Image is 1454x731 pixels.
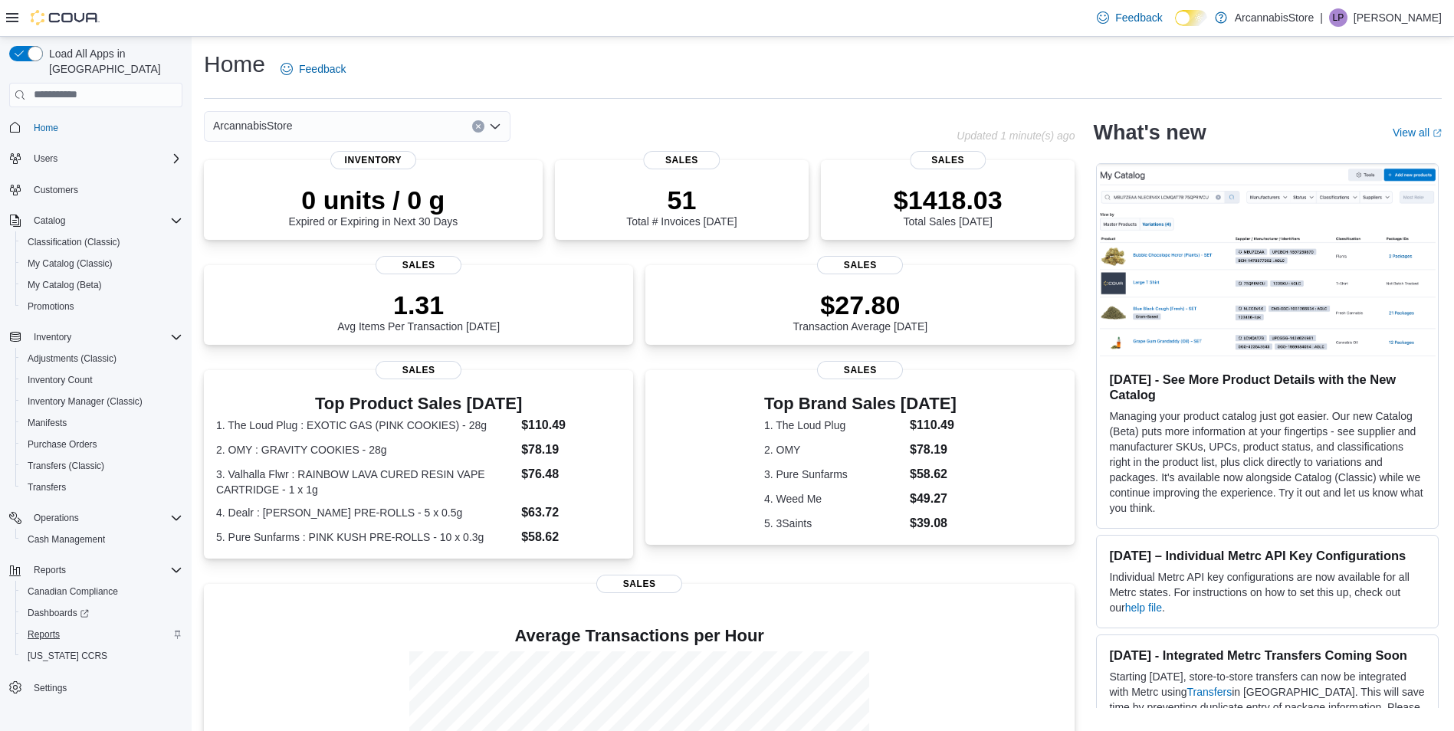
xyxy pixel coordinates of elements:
[216,627,1062,645] h4: Average Transactions per Hour
[21,414,73,432] a: Manifests
[1175,10,1207,26] input: Dark Mode
[337,290,500,333] div: Avg Items Per Transaction [DATE]
[910,151,986,169] span: Sales
[21,435,182,454] span: Purchase Orders
[1354,8,1442,27] p: [PERSON_NAME]
[817,361,903,379] span: Sales
[28,650,107,662] span: [US_STATE] CCRS
[288,185,458,215] p: 0 units / 0 g
[521,465,621,484] dd: $76.48
[21,582,182,601] span: Canadian Compliance
[21,297,80,316] a: Promotions
[216,529,515,545] dt: 5. Pure Sunfarms : PINK KUSH PRE-ROLLS - 10 x 0.3g
[216,395,621,413] h3: Top Product Sales [DATE]
[1115,10,1162,25] span: Feedback
[3,179,189,201] button: Customers
[21,604,95,622] a: Dashboards
[764,467,904,482] dt: 3. Pure Sunfarms
[28,509,182,527] span: Operations
[521,528,621,546] dd: $58.62
[1329,8,1347,27] div: Luke Periccos
[28,236,120,248] span: Classification (Classic)
[43,46,182,77] span: Load All Apps in [GEOGRAPHIC_DATA]
[910,416,957,434] dd: $110.49
[15,253,189,274] button: My Catalog (Classic)
[31,10,100,25] img: Cova
[21,349,182,368] span: Adjustments (Classic)
[34,184,78,196] span: Customers
[28,300,74,313] span: Promotions
[15,529,189,550] button: Cash Management
[216,505,515,520] dt: 4. Dealr : [PERSON_NAME] PRE-ROLLS - 5 x 0.5g
[28,328,182,346] span: Inventory
[15,369,189,391] button: Inventory Count
[21,457,110,475] a: Transfers (Classic)
[21,414,182,432] span: Manifests
[793,290,928,320] p: $27.80
[34,682,67,694] span: Settings
[1433,129,1442,138] svg: External link
[28,481,66,493] span: Transfers
[21,233,182,251] span: Classification (Classic)
[1091,2,1168,33] a: Feedback
[21,647,182,665] span: Washington CCRS
[626,185,737,215] p: 51
[21,435,103,454] a: Purchase Orders
[1320,8,1323,27] p: |
[28,395,143,408] span: Inventory Manager (Classic)
[28,374,93,386] span: Inventory Count
[34,564,66,576] span: Reports
[28,149,182,168] span: Users
[21,478,72,497] a: Transfers
[1393,126,1442,139] a: View allExternal link
[21,604,182,622] span: Dashboards
[34,152,57,165] span: Users
[626,185,737,228] div: Total # Invoices [DATE]
[1235,8,1315,27] p: ArcannabisStore
[910,465,957,484] dd: $58.62
[21,371,99,389] a: Inventory Count
[1175,26,1176,27] span: Dark Mode
[337,290,500,320] p: 1.31
[3,116,189,139] button: Home
[15,455,189,477] button: Transfers (Classic)
[764,395,957,413] h3: Top Brand Sales [DATE]
[21,276,182,294] span: My Catalog (Beta)
[21,530,111,549] a: Cash Management
[521,503,621,522] dd: $63.72
[213,116,293,135] span: ArcannabisStore
[1093,120,1206,145] h2: What's new
[28,279,102,291] span: My Catalog (Beta)
[1187,686,1232,698] a: Transfers
[894,185,1003,228] div: Total Sales [DATE]
[204,49,265,80] h1: Home
[21,647,113,665] a: [US_STATE] CCRS
[957,129,1075,142] p: Updated 1 minute(s) ago
[28,533,105,546] span: Cash Management
[644,151,720,169] span: Sales
[15,391,189,412] button: Inventory Manager (Classic)
[1109,372,1426,402] h3: [DATE] - See More Product Details with the New Catalog
[472,120,484,133] button: Clear input
[28,118,182,137] span: Home
[28,180,182,199] span: Customers
[15,348,189,369] button: Adjustments (Classic)
[521,416,621,434] dd: $110.49
[28,561,72,579] button: Reports
[3,559,189,581] button: Reports
[28,607,89,619] span: Dashboards
[1109,408,1426,516] p: Managing your product catalog just got easier. Our new Catalog (Beta) puts more information at yo...
[15,231,189,253] button: Classification (Classic)
[910,441,957,459] dd: $78.19
[21,457,182,475] span: Transfers (Classic)
[3,210,189,231] button: Catalog
[15,645,189,667] button: [US_STATE] CCRS
[28,119,64,137] a: Home
[1333,8,1344,27] span: LP
[21,392,182,411] span: Inventory Manager (Classic)
[28,628,60,641] span: Reports
[817,256,903,274] span: Sales
[521,441,621,459] dd: $78.19
[3,326,189,348] button: Inventory
[21,254,119,273] a: My Catalog (Classic)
